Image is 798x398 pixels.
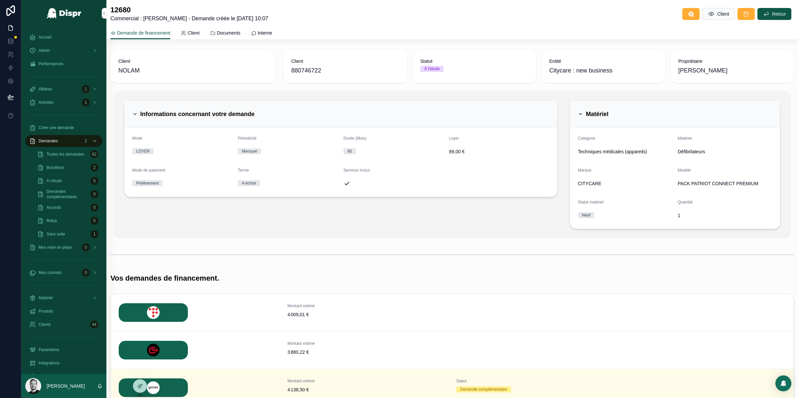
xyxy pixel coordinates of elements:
[757,8,791,20] button: Retour
[460,386,507,392] div: Demande complémentaire
[33,228,102,240] a: Sans suite1
[39,322,51,327] span: Clients
[291,66,399,75] span: 880746722
[47,189,88,199] span: Demandes complémentaires
[420,58,528,65] span: Statut
[678,148,705,155] span: Défibrilateurs
[33,215,102,227] a: Refus0
[110,274,219,283] h1: Vos demandes de financement.
[678,180,772,187] span: PACK PATRIOT CONNECT PREMIUM
[25,357,102,369] a: Intégrations
[39,125,74,130] span: Créer une demande
[291,58,399,65] span: Client
[33,162,102,174] a: Brouillons2
[678,136,692,141] span: Matériel
[288,386,449,393] span: 4 138,50 €
[288,303,449,309] span: Montant estimé
[118,66,140,75] span: NOLAM
[110,5,268,15] h1: 12680
[46,8,82,19] img: App logo
[578,148,647,155] span: Techniques médicales (appareils)
[678,168,691,173] span: Modèle
[39,86,52,92] span: Affaires
[118,58,267,65] span: Client
[678,58,786,65] span: Propriétaire
[238,168,249,173] span: Terme
[90,150,98,158] div: 62
[47,205,61,210] span: Accords
[25,45,102,57] a: Admin
[25,305,102,317] a: Produits
[39,295,53,301] span: Matériel
[39,48,50,53] span: Admin
[119,378,188,397] img: GREN.png
[39,61,64,66] span: Performances
[119,341,188,359] img: LOCAM.png
[25,370,102,382] a: Support
[288,341,449,346] span: Montant estimé
[678,66,728,75] span: [PERSON_NAME]
[25,344,102,356] a: Paramètres
[238,136,256,141] span: Périodicité
[242,180,256,186] div: A échoir
[33,175,102,187] a: À l'étude0
[25,267,102,279] a: Mes contrats0
[47,165,64,170] span: Brouillons
[21,27,106,374] div: scrollable content
[217,30,240,36] span: Documents
[25,135,102,147] a: Demandes2
[242,148,257,154] div: Mensuel
[90,217,98,225] div: 0
[424,66,440,72] div: À l'étude
[775,375,791,391] div: Open Intercom Messenger
[39,309,53,314] span: Produits
[549,58,657,65] span: Entité
[90,321,98,329] div: 44
[90,203,98,211] div: 0
[39,360,60,366] span: Intégrations
[549,66,612,75] span: Citycare : new business
[181,27,199,40] a: Client
[90,230,98,238] div: 1
[25,83,102,95] a: Affaires1
[25,96,102,108] a: Activités1
[47,383,85,389] p: [PERSON_NAME]
[90,177,98,185] div: 0
[210,27,240,40] a: Documents
[702,8,735,20] button: Client
[39,270,62,275] span: Mes contrats
[25,292,102,304] a: Matériel
[117,30,170,36] span: Demande de financement
[25,319,102,331] a: Clients44
[582,212,590,218] div: Neuf
[717,11,729,17] span: Client
[47,231,65,237] span: Sans suite
[47,218,57,223] span: Refus
[90,164,98,172] div: 2
[25,241,102,253] a: Mes mise en place0
[136,180,159,186] div: Prélèvement
[39,35,52,40] span: Accueil
[110,27,170,40] a: Demande de financement
[39,138,58,144] span: Demandes
[449,148,549,155] span: 89,00 €
[578,136,595,141] span: Catégorie
[119,303,188,322] img: LEASECOM.png
[39,374,53,379] span: Support
[136,148,150,154] div: LOYER
[25,58,102,70] a: Performances
[82,269,90,277] div: 0
[578,180,672,187] span: CITYCARE
[578,168,592,173] span: Marque
[288,349,449,355] span: 3 880,22 €
[82,243,90,251] div: 0
[343,136,366,141] span: Durée (Mois)
[456,378,617,384] span: Statut
[25,122,102,134] a: Créer une demande
[188,30,199,36] span: Client
[288,378,449,384] span: Montant estimé
[90,190,98,198] div: 0
[82,98,90,106] div: 1
[25,31,102,43] a: Accueil
[288,311,449,318] span: 4 009,01 €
